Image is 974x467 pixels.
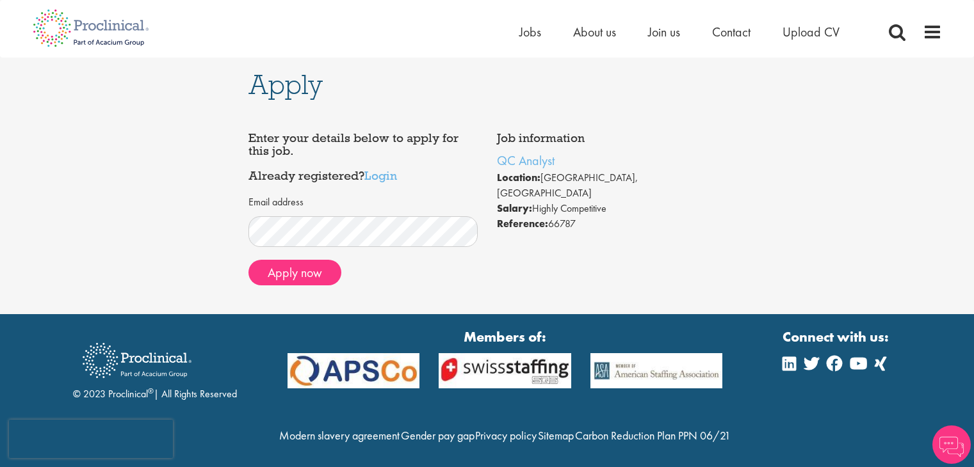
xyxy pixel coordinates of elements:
img: Chatbot [932,425,971,464]
a: Modern slavery agreement [279,428,400,443]
a: Carbon Reduction Plan PPN 06/21 [575,428,731,443]
a: Join us [648,24,680,40]
a: Jobs [519,24,541,40]
label: Email address [248,195,304,210]
iframe: reCAPTCHA [9,420,173,458]
strong: Location: [497,171,540,184]
a: About us [573,24,616,40]
img: Proclinical Recruitment [73,334,201,387]
strong: Reference: [497,217,548,230]
button: Apply now [248,260,341,285]
a: Login [364,168,397,183]
a: Contact [712,24,751,40]
img: APSCo [278,353,430,388]
a: Gender pay gap [401,428,475,443]
h4: Job information [497,132,726,145]
a: Privacy policy [475,428,537,443]
img: APSCo [429,353,581,388]
strong: Members of: [288,327,723,347]
img: APSCo [581,353,733,388]
li: 66787 [497,216,726,232]
span: Apply [248,67,323,102]
strong: Connect with us: [783,327,891,347]
sup: ® [148,386,154,396]
a: Sitemap [538,428,574,443]
li: Highly Competitive [497,201,726,216]
a: Upload CV [783,24,840,40]
div: © 2023 Proclinical | All Rights Reserved [73,333,237,402]
strong: Salary: [497,202,532,215]
li: [GEOGRAPHIC_DATA], [GEOGRAPHIC_DATA] [497,170,726,201]
h4: Enter your details below to apply for this job. Already registered? [248,132,478,182]
a: QC Analyst [497,152,555,169]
